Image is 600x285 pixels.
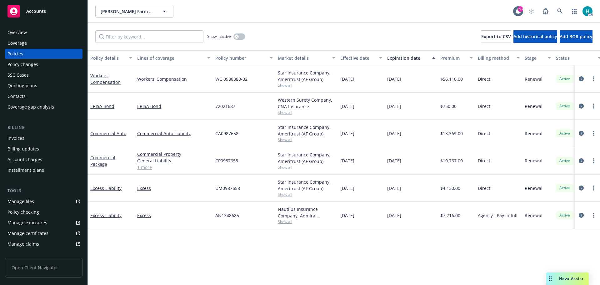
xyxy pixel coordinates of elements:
div: 99+ [517,6,523,11]
div: Expiration date [387,55,428,61]
span: [DATE] [340,212,354,219]
button: [PERSON_NAME] Farm Labor Inc. [95,5,173,18]
span: Renewal [525,157,542,164]
div: Invoices [7,133,24,143]
span: [DATE] [387,130,401,137]
div: Policy changes [7,59,38,69]
a: Contacts [5,91,82,101]
div: Drag to move [546,272,554,285]
span: [DATE] [340,185,354,191]
div: Western Surety Company, CNA Insurance [278,97,335,110]
div: Tools [5,188,82,194]
div: Manage certificates [7,228,48,238]
a: Coverage gap analysis [5,102,82,112]
div: Nautilus Insurance Company, Admiral Insurance Group ([PERSON_NAME] Corporation), XPT Specialty [278,206,335,219]
button: Policy number [213,50,275,65]
button: Export to CSV [481,30,511,43]
span: $56,110.00 [440,76,463,82]
div: Contacts [7,91,26,101]
span: Direct [478,76,490,82]
span: $10,767.00 [440,157,463,164]
span: Show all [278,165,335,170]
a: General Liability [137,157,210,164]
div: Star Insurance Company, Ameritrust (AF Group) [278,124,335,137]
a: Excess [137,212,210,219]
span: [DATE] [340,130,354,137]
span: Active [558,185,571,191]
a: Commercial Auto [90,130,126,136]
a: ERISA Bond [137,103,210,109]
span: Direct [478,130,490,137]
button: Add historical policy [513,30,557,43]
span: Active [558,158,571,164]
button: Add BOR policy [560,30,592,43]
span: Active [558,76,571,82]
span: Export to CSV [481,33,511,39]
a: Commercial Property [137,151,210,157]
span: Manage exposures [5,218,82,228]
a: Manage files [5,196,82,206]
span: Open Client Navigator [5,258,82,277]
a: ERISA Bond [90,103,114,109]
span: WC 0988380-02 [215,76,247,82]
div: Market details [278,55,328,61]
div: Premium [440,55,466,61]
span: 72021687 [215,103,235,109]
span: Direct [478,157,490,164]
a: more [590,102,597,110]
a: Account charges [5,155,82,165]
span: Renewal [525,185,542,191]
a: circleInformation [577,157,585,165]
button: Policy details [88,50,135,65]
a: more [590,184,597,192]
span: Active [558,103,571,109]
button: Effective date [338,50,385,65]
span: [DATE] [340,103,354,109]
a: Quoting plans [5,81,82,91]
a: Workers' Compensation [90,73,121,85]
span: Direct [478,103,490,109]
div: Policy number [215,55,266,61]
div: SSC Cases [7,70,29,80]
button: Stage [522,50,553,65]
a: circleInformation [577,75,585,83]
a: Billing updates [5,144,82,154]
div: Manage BORs [7,250,37,260]
div: Billing updates [7,144,39,154]
div: Billing [5,125,82,131]
span: [DATE] [387,212,401,219]
div: Account charges [7,155,42,165]
span: Renewal [525,130,542,137]
span: [DATE] [387,157,401,164]
div: Stage [525,55,544,61]
span: Add historical policy [513,33,557,39]
div: Manage files [7,196,34,206]
a: Manage certificates [5,228,82,238]
div: Quoting plans [7,81,37,91]
div: Coverage [7,38,27,48]
span: Renewal [525,212,542,219]
span: Show inactive [207,34,231,39]
a: Report a Bug [539,5,552,18]
span: Add BOR policy [560,33,592,39]
a: Invoices [5,133,82,143]
a: circleInformation [577,130,585,137]
button: Nova Assist [546,272,589,285]
a: Accounts [5,3,82,20]
span: Show all [278,219,335,224]
button: Lines of coverage [135,50,213,65]
a: Start snowing [525,5,537,18]
a: more [590,211,597,219]
a: SSC Cases [5,70,82,80]
a: Commercial Package [90,155,115,167]
span: Show all [278,110,335,115]
span: [DATE] [387,103,401,109]
span: Show all [278,192,335,197]
span: AN1348685 [215,212,239,219]
div: Installment plans [7,165,44,175]
span: $4,130.00 [440,185,460,191]
div: Star Insurance Company, Ameritrust (AF Group) [278,179,335,192]
span: Show all [278,83,335,88]
a: Excess Liability [90,212,122,218]
a: Commercial Auto Liability [137,130,210,137]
